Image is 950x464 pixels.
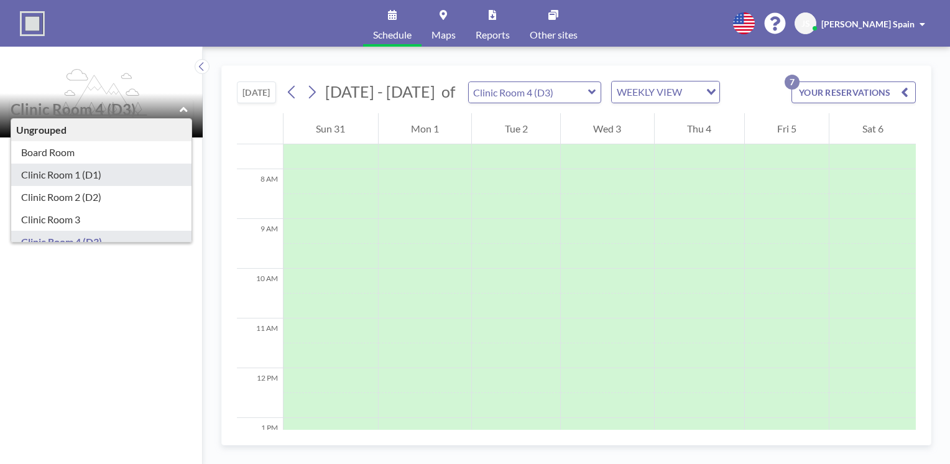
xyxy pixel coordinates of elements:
[469,82,588,103] input: Clinic Room 4 (D3)
[237,368,283,418] div: 12 PM
[476,30,510,40] span: Reports
[237,219,283,269] div: 9 AM
[431,30,456,40] span: Maps
[801,18,810,29] span: JS
[237,318,283,368] div: 11 AM
[686,84,699,100] input: Search for option
[373,30,412,40] span: Schedule
[791,81,916,103] button: YOUR RESERVATIONS7
[325,82,435,101] span: [DATE] - [DATE]
[20,11,45,36] img: organization-logo
[11,100,180,118] input: Clinic Room 4 (D3)
[441,82,455,101] span: of
[472,113,560,144] div: Tue 2
[561,113,654,144] div: Wed 3
[237,269,283,318] div: 10 AM
[11,141,191,164] div: Board Room
[11,119,191,141] div: Ungrouped
[612,81,719,103] div: Search for option
[10,119,71,131] span: Floor: Ground
[284,113,378,144] div: Sun 31
[11,164,191,186] div: Clinic Room 1 (D1)
[11,231,191,253] div: Clinic Room 4 (D3)
[655,113,744,144] div: Thu 4
[614,84,685,100] span: WEEKLY VIEW
[785,75,800,90] p: 7
[379,113,472,144] div: Mon 1
[237,81,276,103] button: [DATE]
[821,19,915,29] span: [PERSON_NAME] Spain
[237,169,283,219] div: 8 AM
[530,30,578,40] span: Other sites
[237,119,283,169] div: 7 AM
[745,113,829,144] div: Fri 5
[11,208,191,231] div: Clinic Room 3
[11,186,191,208] div: Clinic Room 2 (D2)
[829,113,916,144] div: Sat 6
